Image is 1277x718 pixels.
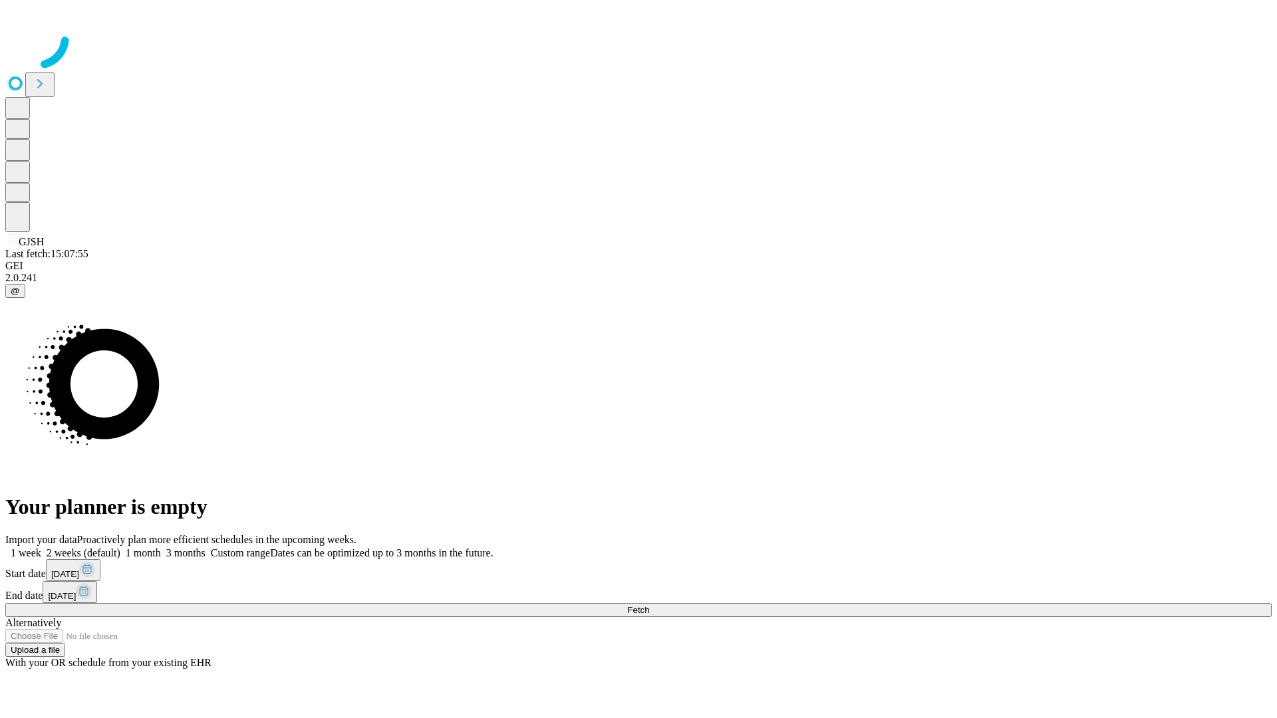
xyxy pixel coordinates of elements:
[11,547,41,558] span: 1 week
[5,617,61,628] span: Alternatively
[5,248,88,259] span: Last fetch: 15:07:55
[126,547,161,558] span: 1 month
[77,534,356,545] span: Proactively plan more efficient schedules in the upcoming weeks.
[11,286,20,296] span: @
[5,284,25,298] button: @
[51,569,79,579] span: [DATE]
[5,643,65,657] button: Upload a file
[270,547,493,558] span: Dates can be optimized up to 3 months in the future.
[43,581,97,603] button: [DATE]
[19,236,44,247] span: GJSH
[5,260,1272,272] div: GEI
[211,547,270,558] span: Custom range
[5,603,1272,617] button: Fetch
[47,547,120,558] span: 2 weeks (default)
[5,495,1272,519] h1: Your planner is empty
[627,605,649,615] span: Fetch
[46,559,100,581] button: [DATE]
[5,559,1272,581] div: Start date
[5,272,1272,284] div: 2.0.241
[48,591,76,601] span: [DATE]
[166,547,206,558] span: 3 months
[5,534,77,545] span: Import your data
[5,657,212,668] span: With your OR schedule from your existing EHR
[5,581,1272,603] div: End date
